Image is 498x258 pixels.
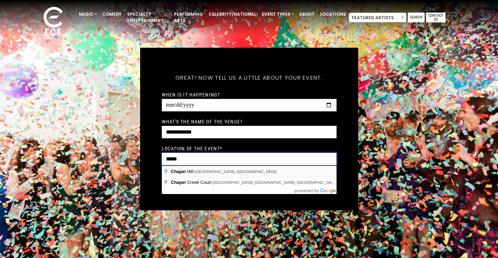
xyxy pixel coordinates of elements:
[100,8,124,20] a: Comedy
[296,8,317,20] a: About
[162,65,337,91] h5: Great! Now tell us a little about your event.
[317,8,349,20] a: Locations
[171,180,185,185] span: Chape
[124,8,171,27] a: Specialty Entertainment
[426,13,446,22] a: Contact Us
[76,8,100,20] a: Music
[162,145,223,152] label: Location of the event
[36,5,71,39] img: ece_new_logo_whitev2-1.png
[162,119,243,125] label: What's the name of the venue?
[194,170,276,174] span: [GEOGRAPHIC_DATA], [GEOGRAPHIC_DATA]
[171,8,206,27] a: Performing Arts
[349,13,406,22] span: Featured Artists
[171,169,194,174] span: l Hill
[212,180,337,185] span: [GEOGRAPHIC_DATA], [GEOGRAPHIC_DATA], [GEOGRAPHIC_DATA]
[349,13,406,23] span: Featured Artists
[259,8,296,20] a: Event Types
[206,8,259,20] a: Celebrity/National
[171,180,212,185] span: l Creek Court
[162,92,220,98] label: When is it happening?
[171,169,185,174] span: Chape
[408,13,425,22] a: Search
